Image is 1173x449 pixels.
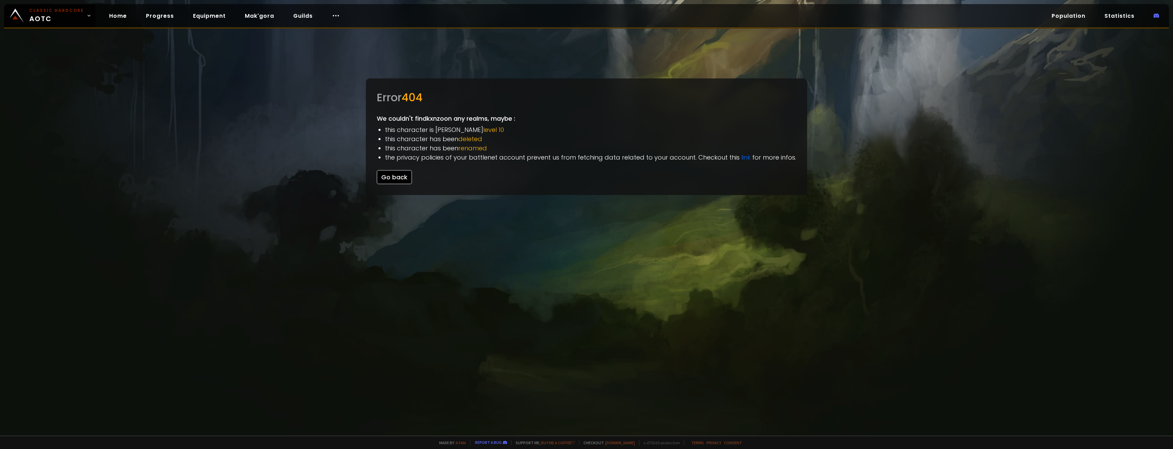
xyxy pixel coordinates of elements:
a: Privacy [707,440,721,445]
div: We couldn't find kxnzo on any realms, maybe : [366,78,807,195]
a: a fan [456,440,466,445]
span: deleted [458,135,482,143]
span: AOTC [29,8,84,24]
a: Classic HardcoreAOTC [4,4,95,27]
a: [DOMAIN_NAME] [605,440,635,445]
span: Support me, [511,440,575,445]
span: renamed [458,144,487,152]
button: Go back [377,170,412,184]
li: this character has been [385,134,796,144]
a: Terms [691,440,704,445]
a: Guilds [288,9,318,23]
span: Made by [435,440,466,445]
a: Go back [377,173,412,181]
a: Home [104,9,132,23]
a: Mak'gora [239,9,280,23]
a: Population [1046,9,1091,23]
li: the privacy policies of your battlenet account prevent us from fetching data related to your acco... [385,153,796,162]
li: this character has been [385,144,796,153]
span: 404 [402,90,422,105]
span: v. d752d5 - production [639,440,680,445]
span: level 10 [483,125,504,134]
small: Classic Hardcore [29,8,84,14]
a: Report a bug [475,440,502,445]
a: Equipment [188,9,231,23]
span: Checkout [579,440,635,445]
li: this character is [PERSON_NAME] [385,125,796,134]
div: Error [377,89,796,106]
a: link [741,153,751,162]
a: Statistics [1099,9,1140,23]
a: Progress [140,9,179,23]
a: Buy me a coffee [541,440,575,445]
a: Consent [724,440,742,445]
